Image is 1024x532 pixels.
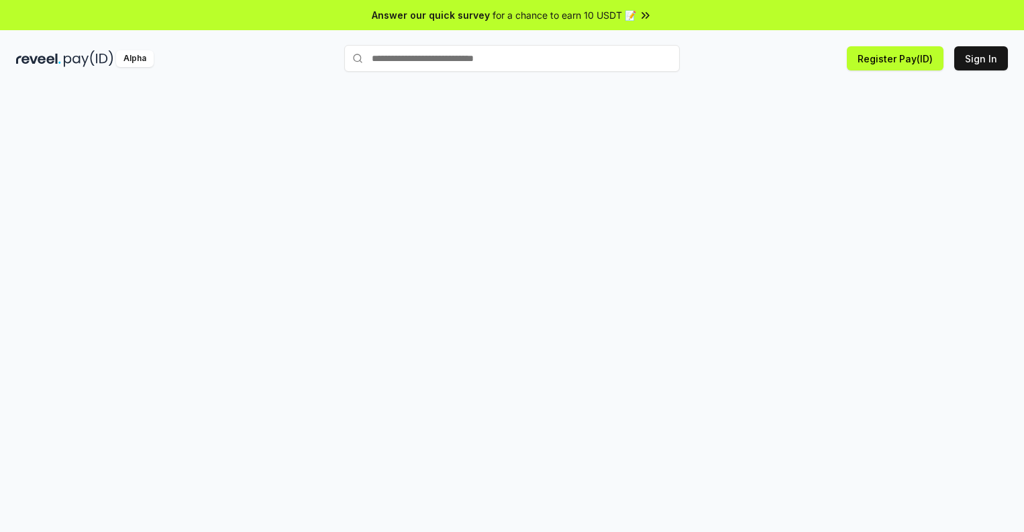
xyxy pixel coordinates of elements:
[847,46,943,70] button: Register Pay(ID)
[116,50,154,67] div: Alpha
[16,50,61,67] img: reveel_dark
[64,50,113,67] img: pay_id
[493,8,636,22] span: for a chance to earn 10 USDT 📝
[954,46,1008,70] button: Sign In
[372,8,490,22] span: Answer our quick survey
